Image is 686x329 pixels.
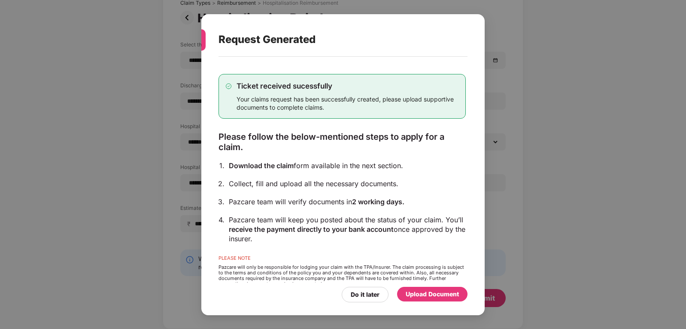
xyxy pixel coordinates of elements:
[229,178,466,188] div: Collect, fill and upload all the necessary documents.
[218,178,225,188] div: 2.
[351,289,379,299] div: Do it later
[229,160,466,170] div: form available in the next section.
[237,81,458,90] div: Ticket received sucessfully
[229,197,466,206] div: Pazcare team will verify documents in
[229,224,394,233] span: receive the payment directly to your bank account
[229,161,294,169] span: Download the claim
[406,289,459,298] div: Upload Document
[218,197,225,206] div: 3.
[352,197,404,206] span: 2 working days.
[219,160,225,170] div: 1.
[219,255,466,264] div: PLEASE NOTE
[237,95,458,111] div: Your claims request has been successfully created, please upload supportive documents to complete...
[219,131,466,152] div: Please follow the below-mentioned steps to apply for a claim.
[219,264,466,286] div: Pazcare will only be responsible for lodging your claim with the TPA/Insurer. The claim processin...
[226,83,231,89] img: svg+xml;base64,PHN2ZyB4bWxucz0iaHR0cDovL3d3dy53My5vcmcvMjAwMC9zdmciIHdpZHRoPSIxMy4zMzMiIGhlaWdodD...
[219,215,225,224] div: 4.
[219,23,447,56] div: Request Generated
[229,215,466,243] div: Pazcare team will keep you posted about the status of your claim. You’ll once approved by the ins...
